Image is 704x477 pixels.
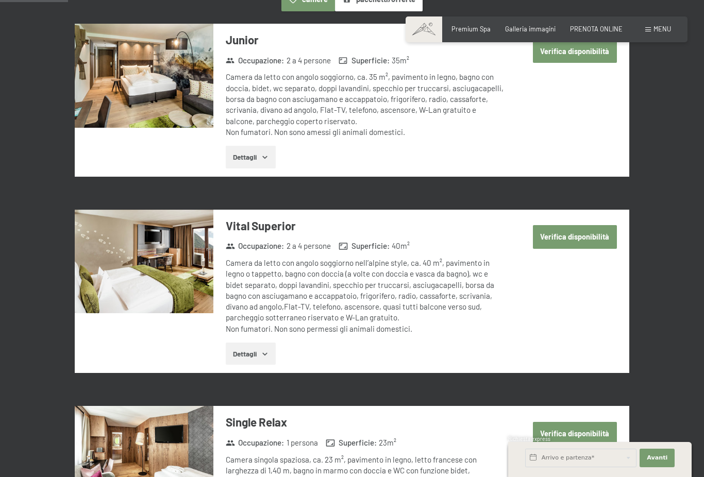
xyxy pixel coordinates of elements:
span: 2 a 4 persone [287,55,331,66]
a: Premium Spa [451,25,491,33]
button: Dettagli [226,146,276,168]
strong: Superficie : [339,55,390,66]
button: Verifica disponibilità [533,225,617,249]
div: Camera da letto con angolo soggiorno nell’alpine style, ca. 40 m², pavimento in legno o tappetto,... [226,258,505,334]
button: Dettagli [226,343,276,365]
strong: Occupazione : [226,241,284,251]
span: Avanti [647,454,667,462]
img: mss_renderimg.php [75,210,213,314]
strong: Superficie : [339,241,390,251]
span: 23 m² [379,437,396,448]
span: 40 m² [392,241,410,251]
div: Camera da letto con angolo soggiorno, ca. 35 m², pavimento in legno, bagno con doccia, bidet, wc ... [226,72,505,138]
span: 1 persona [287,437,318,448]
span: Menu [653,25,671,33]
button: Avanti [640,449,675,467]
button: Verifica disponibilità [533,422,617,446]
h3: Single Relax [226,414,505,430]
strong: Superficie : [326,437,377,448]
span: Richiesta express [508,436,550,442]
a: PRENOTA ONLINE [570,25,623,33]
span: 2 a 4 persone [287,241,331,251]
h3: Vital Superior [226,218,505,234]
button: Verifica disponibilità [533,39,617,63]
img: mss_renderimg.php [75,24,213,128]
h3: Junior [226,32,505,48]
a: Galleria immagini [505,25,556,33]
span: 35 m² [392,55,409,66]
strong: Occupazione : [226,55,284,66]
strong: Occupazione : [226,437,284,448]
